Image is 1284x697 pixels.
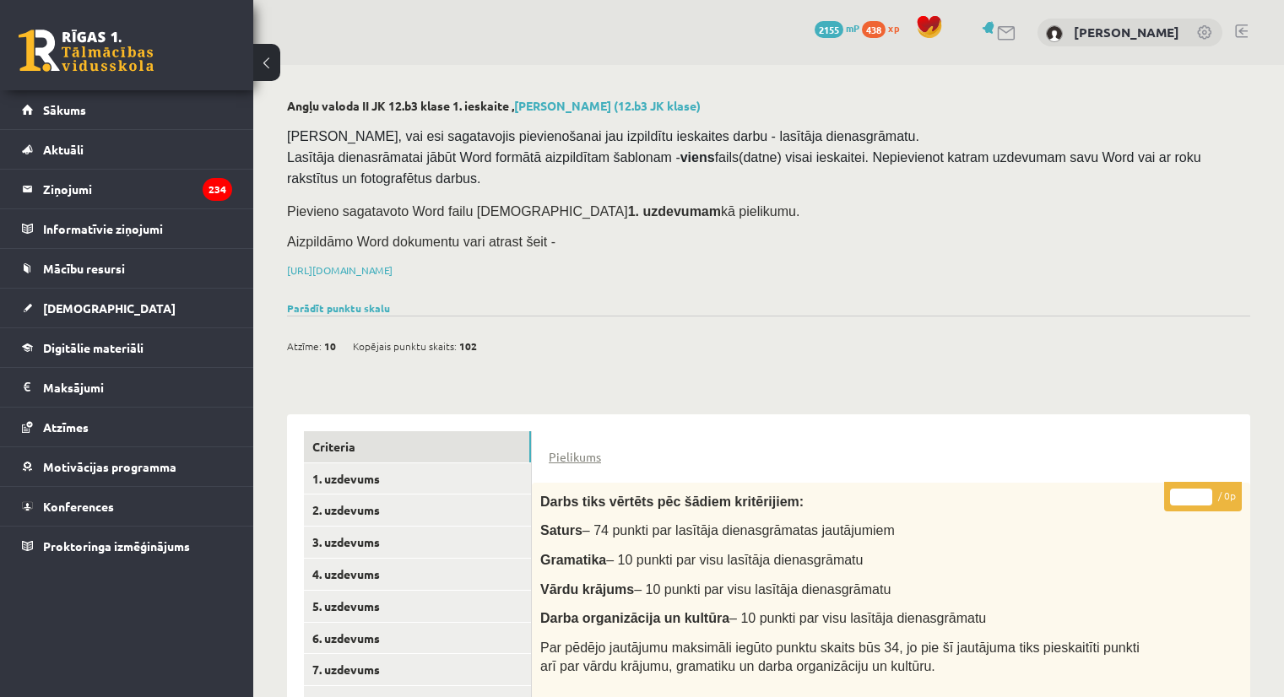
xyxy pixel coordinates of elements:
[304,559,531,590] a: 4. uzdevums
[43,538,190,554] span: Proktoringa izmēģinājums
[43,499,114,514] span: Konferences
[43,340,144,355] span: Digitālie materiāli
[540,553,606,567] span: Gramatika
[304,494,531,526] a: 2. uzdevums
[304,623,531,654] a: 6. uzdevums
[287,235,555,249] span: Aizpildāmo Word dokumentu vari atrast šeit -
[1164,482,1242,511] p: / 0p
[459,333,477,359] span: 102
[582,523,895,538] span: – 74 punkti par lasītāja dienasgrāmatas jautājumiem
[1046,25,1063,42] img: Alise Strēlniece
[43,170,232,208] legend: Ziņojumi
[22,289,232,327] a: [DEMOGRAPHIC_DATA]
[862,21,907,35] a: 438 xp
[888,21,899,35] span: xp
[22,209,232,248] a: Informatīvie ziņojumi
[22,408,232,446] a: Atzīmes
[549,448,601,466] a: Pielikums
[287,204,799,219] span: Pievieno sagatavoto Word failu [DEMOGRAPHIC_DATA] kā pielikumu.
[19,30,154,72] a: Rīgas 1. Tālmācības vidusskola
[43,368,232,407] legend: Maksājumi
[514,98,701,113] a: [PERSON_NAME] (12.b3 JK klase)
[22,487,232,526] a: Konferences
[43,459,176,474] span: Motivācijas programma
[43,419,89,435] span: Atzīmes
[22,130,232,169] a: Aktuāli
[540,494,804,509] span: Darbs tiks vērtēts pēc šādiem kritērijiem:
[22,170,232,208] a: Ziņojumi234
[22,447,232,486] a: Motivācijas programma
[43,102,86,117] span: Sākums
[22,328,232,367] a: Digitālie materiāli
[815,21,843,38] span: 2155
[353,333,457,359] span: Kopējais punktu skaits:
[287,333,322,359] span: Atzīme:
[43,261,125,276] span: Mācību resursi
[287,99,1250,113] h2: Angļu valoda II JK 12.b3 klase 1. ieskaite ,
[324,333,336,359] span: 10
[203,178,232,201] i: 234
[540,611,729,625] span: Darba organizācija un kultūra
[22,90,232,129] a: Sākums
[1074,24,1179,41] a: [PERSON_NAME]
[680,150,715,165] strong: viens
[304,463,531,494] a: 1. uzdevums
[815,21,859,35] a: 2155 mP
[43,142,84,157] span: Aktuāli
[287,301,390,315] a: Parādīt punktu skalu
[862,21,886,38] span: 438
[22,527,232,565] a: Proktoringa izmēģinājums
[22,249,232,288] a: Mācību resursi
[304,654,531,685] a: 7. uzdevums
[287,129,1205,186] span: [PERSON_NAME], vai esi sagatavojis pievienošanai jau izpildītu ieskaites darbu - lasītāja dienasg...
[43,209,232,248] legend: Informatīvie ziņojumi
[304,431,531,462] a: Criteria
[634,582,891,597] span: – 10 punkti par visu lasītāja dienasgrāmatu
[540,640,1140,674] span: Par pēdējo jautājumu maksimāli iegūto punktu skaits būs 34, jo pie šī jautājuma tiks pieskaitīti ...
[22,368,232,407] a: Maksājumi
[729,611,986,625] span: – 10 punkti par visu lasītāja dienasgrāmatu
[43,300,176,316] span: [DEMOGRAPHIC_DATA]
[540,523,582,538] span: Saturs
[304,527,531,558] a: 3. uzdevums
[606,553,863,567] span: – 10 punkti par visu lasītāja dienasgrāmatu
[846,21,859,35] span: mP
[304,591,531,622] a: 5. uzdevums
[628,204,721,219] strong: 1. uzdevumam
[287,263,393,277] a: [URL][DOMAIN_NAME]
[540,582,634,597] span: Vārdu krājums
